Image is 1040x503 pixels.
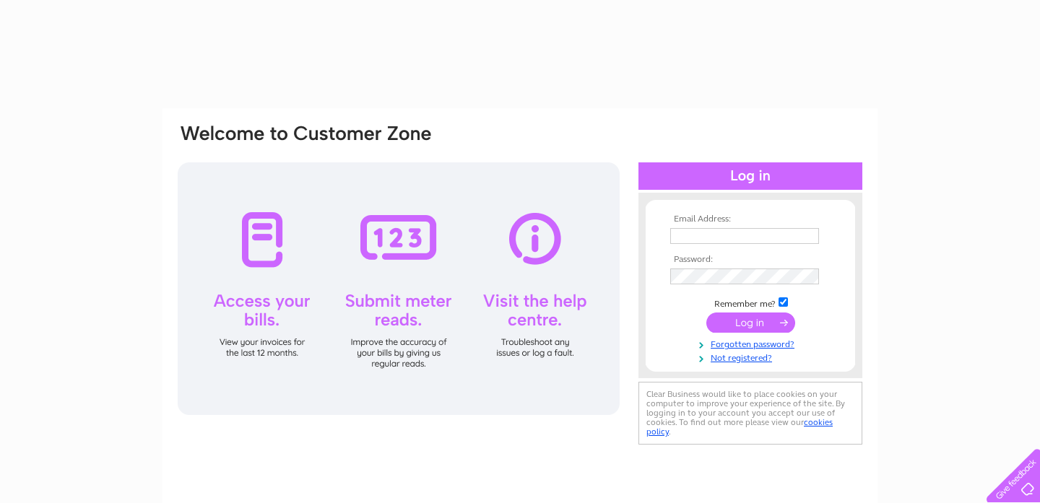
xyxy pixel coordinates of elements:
a: Not registered? [670,350,834,364]
input: Submit [706,312,795,333]
th: Password: [667,255,834,265]
td: Remember me? [667,295,834,310]
a: Forgotten password? [670,336,834,350]
div: Clear Business would like to place cookies on your computer to improve your experience of the sit... [638,382,862,445]
th: Email Address: [667,214,834,224]
a: cookies policy [646,417,833,437]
